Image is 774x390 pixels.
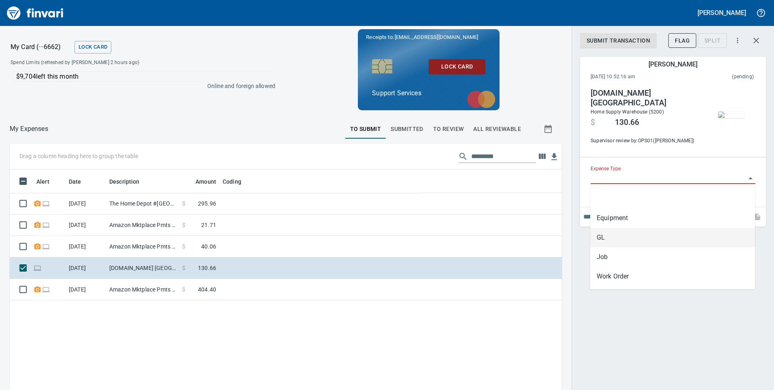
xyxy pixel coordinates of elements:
[684,73,754,81] span: This charge has not been settled by the merchant yet. This usually takes a couple of days but in ...
[366,33,491,41] p: Receipts to:
[66,257,106,279] td: [DATE]
[223,176,252,186] span: Coding
[182,285,185,294] span: $
[463,86,500,112] img: mastercard.svg
[42,201,50,206] span: Online transaction
[106,257,179,279] td: [DOMAIN_NAME] [GEOGRAPHIC_DATA]
[182,199,185,208] span: $
[182,264,185,272] span: $
[106,279,179,300] td: Amazon Mktplace Pmts [DOMAIN_NAME][URL] WA
[591,137,701,145] span: Supervisor review by: OPS01 ([PERSON_NAME])
[587,36,650,46] span: Submit Transaction
[201,221,216,229] span: 21.71
[10,124,48,134] p: My Expenses
[372,88,485,98] p: Support Services
[718,111,744,118] img: receipts%2Ftapani%2F2025-10-14%2FdDaZX8JUyyeI0KH0W5cbBD8H2fn2__lzA0opiOoj5Ho1uCdeCB_1.jpg
[435,62,479,72] span: Lock Card
[668,33,696,48] button: Flag
[675,36,690,46] span: Flag
[580,33,657,48] button: Submit Transaction
[109,176,140,186] span: Description
[10,124,48,134] nav: breadcrumb
[591,88,701,108] h4: [DOMAIN_NAME] [GEOGRAPHIC_DATA]
[19,152,138,160] p: Drag a column heading here to group the table
[33,287,42,292] span: Receipt Required
[649,60,697,69] h5: [PERSON_NAME]
[66,236,106,257] td: [DATE]
[695,6,748,19] button: [PERSON_NAME]
[429,60,485,75] button: Lock Card
[536,119,562,139] button: Show transactions within a particular date range
[66,279,106,300] td: [DATE]
[590,267,755,286] li: Work Order
[106,193,179,214] td: The Home Depot #[GEOGRAPHIC_DATA]
[196,176,216,186] span: Amount
[36,176,60,186] span: Alert
[590,228,755,247] li: GL
[109,176,150,186] span: Description
[33,244,42,249] span: Receipt Required
[590,208,755,228] li: Equipment
[591,167,621,171] label: Expense Type
[42,287,50,292] span: Online transaction
[11,59,206,67] span: Spend Limits (refreshed by [PERSON_NAME] 2 hours ago)
[590,247,755,267] li: Job
[473,124,521,134] span: All Reviewable
[4,82,275,90] p: Online and foreign allowed
[66,214,106,236] td: [DATE]
[198,199,216,208] span: 295.96
[11,42,71,52] p: My Card (···6662)
[591,118,595,127] span: $
[42,244,50,249] span: Online transaction
[36,176,49,186] span: Alert
[746,207,766,227] span: This records your note into the expense
[66,193,106,214] td: [DATE]
[5,3,66,23] img: Finvari
[391,124,423,134] span: Submitted
[33,265,42,270] span: Online transaction
[223,176,241,186] span: Coding
[42,222,50,227] span: Online transaction
[591,73,684,81] span: [DATE] 10:52:16 am
[185,176,216,186] span: Amount
[33,201,42,206] span: Receipt Required
[198,285,216,294] span: 404.40
[198,264,216,272] span: 130.66
[182,242,185,251] span: $
[74,41,111,54] button: Lock Card
[745,173,756,184] button: Close
[350,124,381,134] span: To Submit
[16,72,270,81] p: $9,704 left this month
[106,236,179,257] td: Amazon Mktplace Pmts [DOMAIN_NAME][URL] WA
[394,33,479,41] span: [EMAIL_ADDRESS][DOMAIN_NAME]
[698,36,727,43] div: Transaction still pending, cannot split yet. It usually takes 2-3 days for a merchant to settle a...
[433,124,464,134] span: To Review
[201,242,216,251] span: 40.06
[106,214,179,236] td: Amazon Mktplace Pmts [DOMAIN_NAME][URL] WA
[697,9,746,17] h5: [PERSON_NAME]
[615,118,639,127] span: 130.66
[536,150,548,163] button: Choose columns to display
[33,222,42,227] span: Receipt Required
[69,176,92,186] span: Date
[69,176,81,186] span: Date
[591,109,664,115] span: Home Supply Warehouse (5200)
[729,32,746,49] button: More
[79,43,107,52] span: Lock Card
[746,31,766,50] button: Close transaction
[182,221,185,229] span: $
